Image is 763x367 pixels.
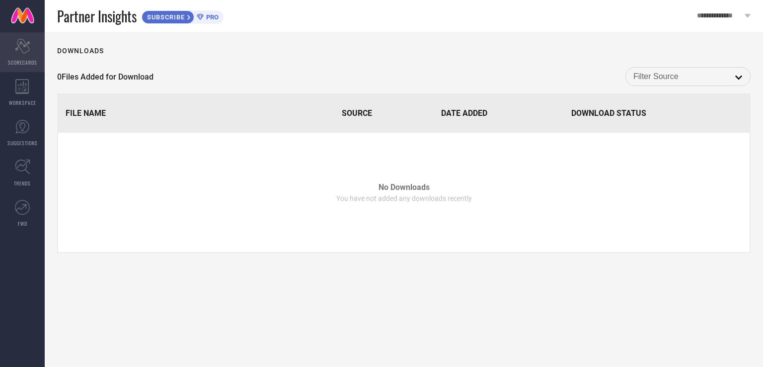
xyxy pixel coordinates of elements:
span: FWD [18,220,27,227]
span: File Name [66,108,106,118]
span: No Downloads [379,183,430,192]
span: WORKSPACE [9,99,36,106]
span: Date Added [441,108,487,118]
span: SUBSCRIBE [142,13,187,21]
span: SUGGESTIONS [7,139,38,147]
span: TRENDS [14,180,31,187]
span: Partner Insights [57,6,137,26]
span: PRO [204,13,219,21]
span: SCORECARDS [8,59,37,66]
a: SUBSCRIBEPRO [142,8,224,24]
span: You have not added any downloads recently [336,194,472,202]
h1: Downloads [57,47,104,55]
span: 0 Files Added for Download [57,72,153,82]
span: Source [342,108,372,118]
span: Download Status [571,108,646,118]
